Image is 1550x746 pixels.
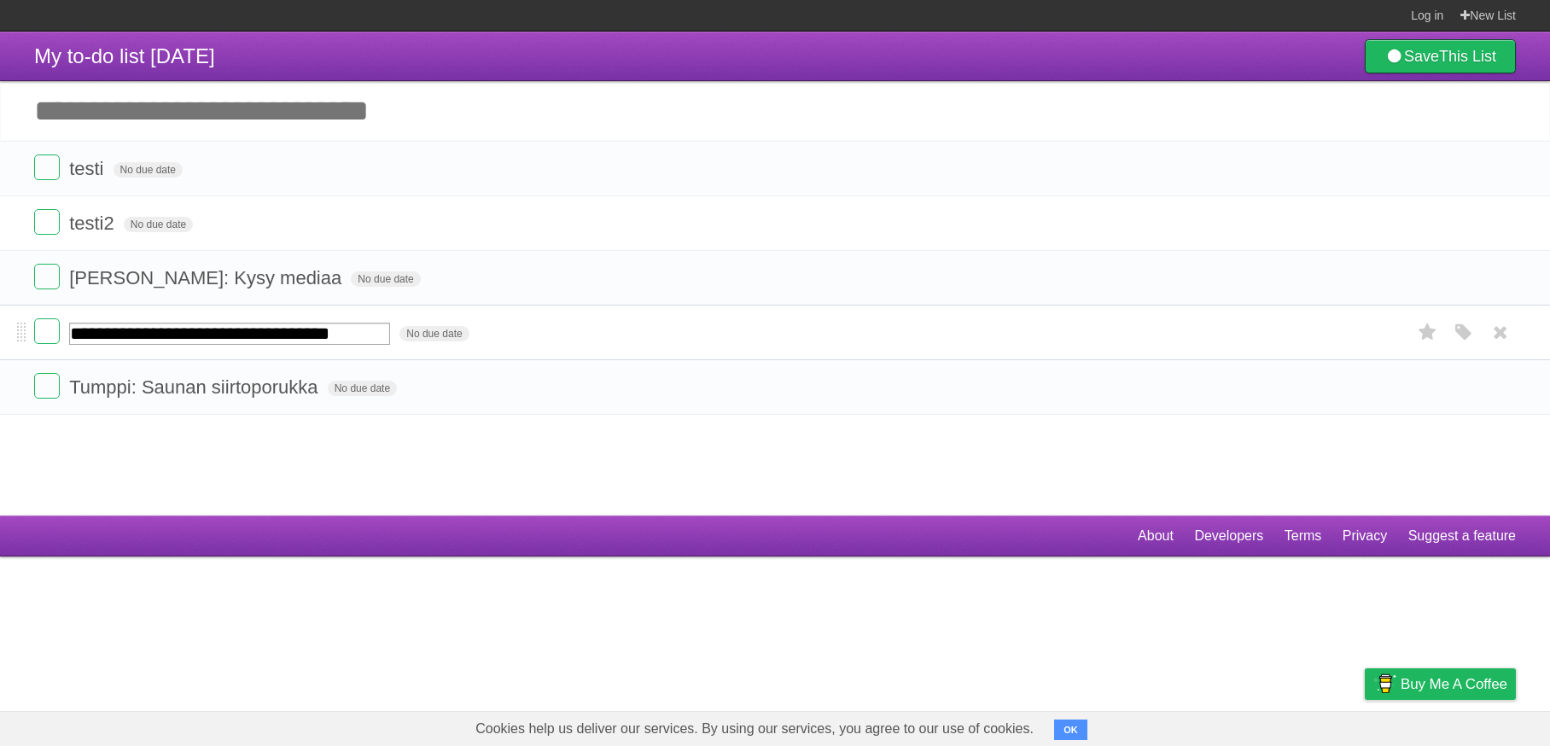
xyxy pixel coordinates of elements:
[1412,318,1444,347] label: Star task
[124,217,193,232] span: No due date
[69,267,346,288] span: [PERSON_NAME]: Kysy mediaa
[458,712,1051,746] span: Cookies help us deliver our services. By using our services, you agree to our use of cookies.
[1408,520,1516,552] a: Suggest a feature
[1373,669,1396,698] img: Buy me a coffee
[1365,39,1516,73] a: SaveThis List
[34,373,60,399] label: Done
[69,213,119,234] span: testi2
[328,381,397,396] span: No due date
[34,264,60,289] label: Done
[1285,520,1322,552] a: Terms
[1401,669,1507,699] span: Buy me a coffee
[34,209,60,235] label: Done
[34,44,215,67] span: My to-do list [DATE]
[114,162,183,178] span: No due date
[69,376,322,398] span: Tumppi: Saunan siirtoporukka
[1343,520,1387,552] a: Privacy
[1054,720,1087,740] button: OK
[351,271,420,287] span: No due date
[1194,520,1263,552] a: Developers
[399,326,469,341] span: No due date
[69,158,108,179] span: testi
[34,318,60,344] label: Done
[34,154,60,180] label: Done
[1365,668,1516,700] a: Buy me a coffee
[1138,520,1174,552] a: About
[1439,48,1496,65] b: This List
